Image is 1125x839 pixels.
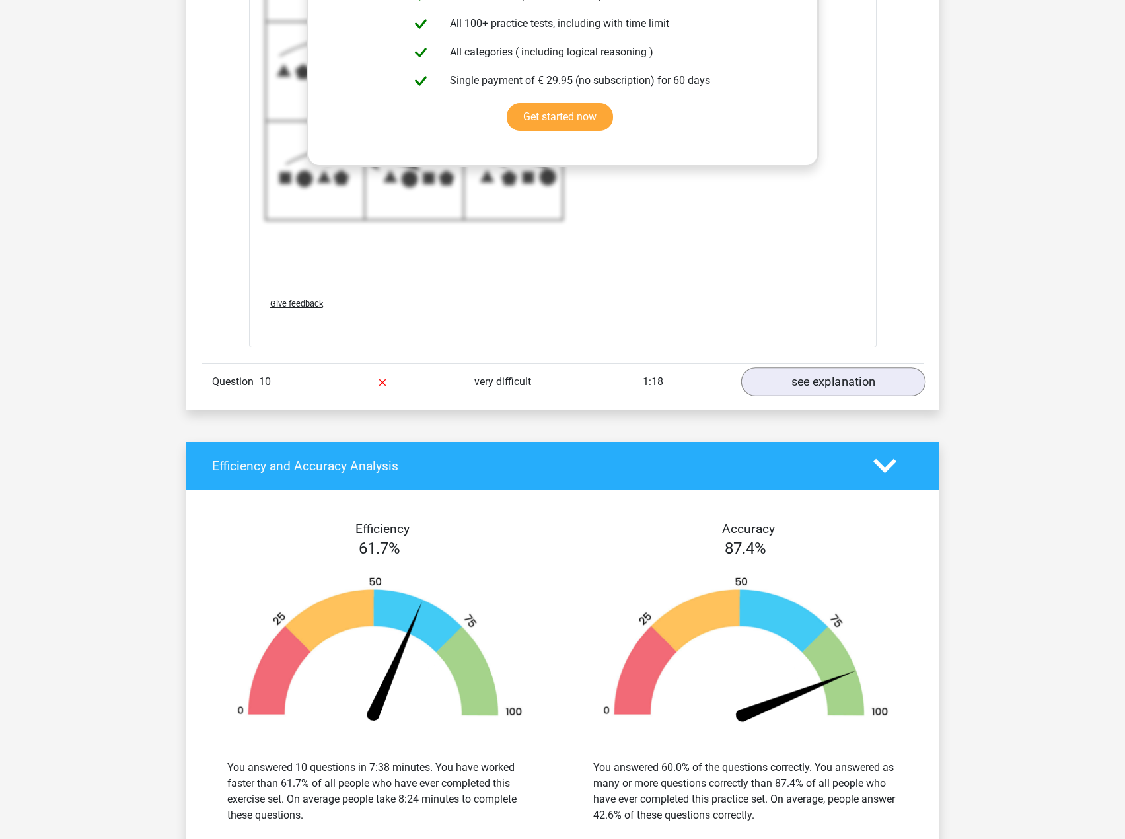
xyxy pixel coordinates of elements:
a: Get started now [507,103,613,131]
span: very difficult [474,375,531,388]
span: 1:18 [643,375,663,388]
img: 62.432dcb61f442.png [217,576,543,727]
span: 61.7% [359,539,400,558]
h4: Efficiency [212,521,553,536]
span: Give feedback [270,299,323,309]
h4: Efficiency and Accuracy Analysis [212,458,853,474]
h4: Accuracy [578,521,919,536]
div: You answered 10 questions in 7:38 minutes. You have worked faster than 61.7% of all people who ha... [227,760,532,823]
div: You answered 60.0% of the questions correctly. You answered as many or more questions correctly t... [593,760,898,823]
span: 87.4% [725,539,766,558]
a: see explanation [741,367,925,396]
span: 10 [259,375,271,388]
span: Question [212,374,259,390]
img: 87.ad340e3c98c4.png [583,576,909,727]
